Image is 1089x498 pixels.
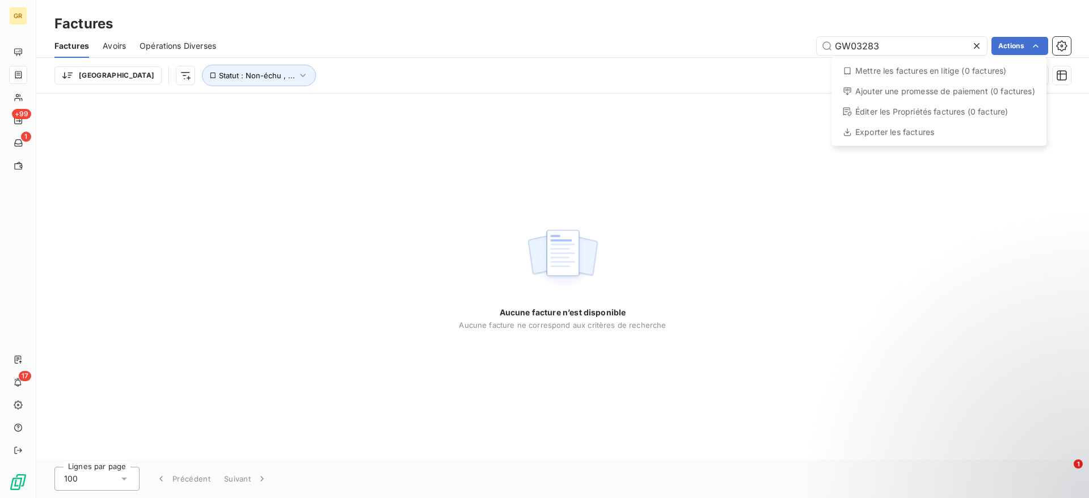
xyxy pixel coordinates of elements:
[862,388,1089,467] iframe: Intercom notifications message
[836,62,1042,80] div: Mettre les factures en litige (0 factures)
[836,123,1042,141] div: Exporter les factures
[831,57,1046,146] div: Actions
[836,82,1042,100] div: Ajouter une promesse de paiement (0 factures)
[836,103,1042,121] div: Éditer les Propriétés factures (0 facture)
[1050,459,1078,487] iframe: Intercom live chat
[1074,459,1083,469] span: 1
